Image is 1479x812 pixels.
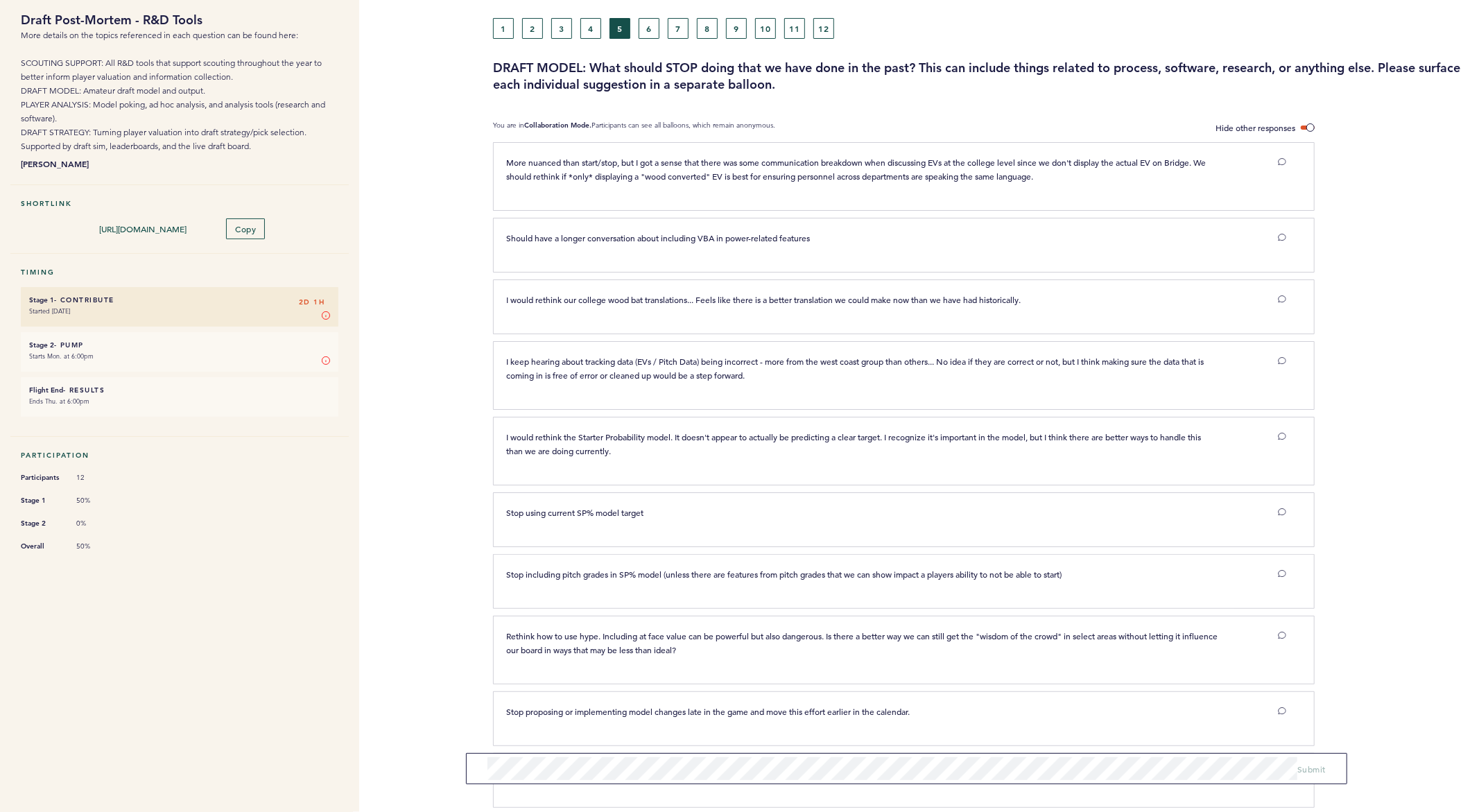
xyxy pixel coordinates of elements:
button: 5 [609,18,630,39]
h5: Participation [21,451,338,460]
small: Stage 1 [29,295,54,304]
button: 10 [755,18,776,39]
button: 1 [493,18,514,39]
button: Copy [226,218,265,239]
button: 2 [522,18,543,39]
span: More details on the topics referenced in each question can be found here: SCOUTING SUPPORT: All R... [21,30,325,151]
small: Stage 2 [29,340,54,349]
time: Ends Thu. at 6:00pm [29,397,89,406]
span: Copy [235,223,256,234]
button: 6 [639,18,659,39]
button: 9 [726,18,747,39]
button: 4 [580,18,601,39]
b: Collaboration Mode. [524,121,591,130]
h5: Shortlink [21,199,338,208]
span: Stop using current SP% model target [506,507,643,518]
span: 12 [76,473,118,483]
button: 3 [551,18,572,39]
span: Participants [21,471,62,485]
time: Started [DATE] [29,306,70,316]
button: 11 [784,18,805,39]
h1: Draft Post-Mortem - R&D Tools [21,12,338,28]
small: Flight End [29,386,63,395]
span: Stage 2 [21,517,62,530]
h6: - Results [29,386,330,395]
span: I keep hearing about tracking data (EVs / Pitch Data) being incorrect - more from the west coast ... [506,356,1206,381]
h6: - Pump [29,340,330,349]
time: Starts Mon. at 6:00pm [29,352,94,361]
h5: Timing [21,268,338,277]
span: Stop proposing or implementing model changes late in the game and move this effort earlier in the... [506,706,910,717]
span: I would rethink our college wood bat translations... Feels like there is a better translation we ... [506,294,1021,305]
h3: DRAFT MODEL: What should STOP doing that we have done in the past? This can include things relate... [493,60,1469,93]
span: Submit [1297,763,1326,775]
span: 50% [76,496,118,506]
button: 7 [668,18,689,39]
span: Hide other responses [1216,122,1295,133]
button: Submit [1297,762,1326,776]
span: More nuanced than start/stop, but I got a sense that there was some communication breakdown when ... [506,157,1208,182]
span: Stage 1 [21,494,62,508]
span: Overall [21,539,62,553]
span: 2D 1H [299,295,325,309]
h6: - Contribute [29,295,330,304]
button: 12 [813,18,834,39]
span: 50% [76,542,118,551]
p: You are in Participants can see all balloons, which remain anonymous. [493,121,775,135]
span: Rethink how to use hype. Including at face value can be powerful but also dangerous. Is there a b... [506,630,1220,655]
span: 0% [76,519,118,528]
span: Stop including pitch grades in SP% model (unless there are features from pitch grades that we can... [506,569,1062,580]
span: Should have a longer conversation about including VBA in power-related features [506,232,810,243]
button: 8 [697,18,718,39]
span: I would rethink the Starter Probability model. It doesn't appear to actually be predicting a clea... [506,431,1203,456]
b: [PERSON_NAME] [21,157,338,171]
